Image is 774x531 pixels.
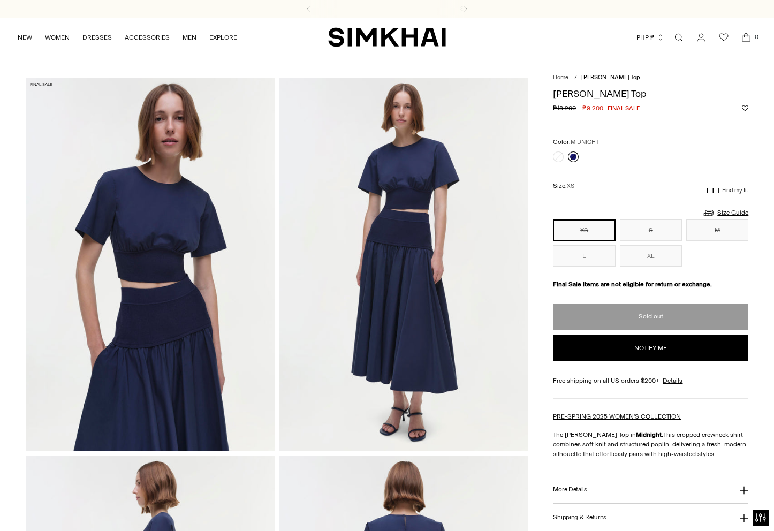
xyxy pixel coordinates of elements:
[735,27,757,48] a: Open cart modal
[567,183,574,189] span: XS
[702,206,748,219] a: Size Guide
[553,476,748,504] button: More Details
[636,26,664,49] button: PHP ₱
[752,32,761,42] span: 0
[328,27,446,48] a: SIMKHAI
[553,73,748,82] nav: breadcrumbs
[553,504,748,531] button: Shipping & Returns
[553,413,681,420] a: PRE-SPRING 2025 WOMEN'S COLLECTION
[668,27,689,48] a: Open search modal
[620,245,682,267] button: XL
[553,137,599,147] label: Color:
[553,514,606,521] h3: Shipping & Returns
[279,78,528,451] img: Adair Top
[460,5,560,13] a: Spring 2026 Runway, Now on Preorder
[553,74,568,81] a: Home
[553,280,712,288] strong: Final Sale items are not eligible for return or exchange.
[742,105,748,111] button: Add to Wishlist
[26,78,275,451] img: Adair Top
[553,430,748,459] p: The [PERSON_NAME] Top in This cropped crewneck shirt combines soft knit and structured poplin, de...
[553,219,615,241] button: XS
[553,181,574,191] label: Size:
[574,73,577,82] div: /
[45,26,70,49] a: WOMEN
[209,26,237,49] a: EXPLORE
[620,219,682,241] button: S
[636,431,663,438] strong: Midnight.
[553,376,748,385] div: Free shipping on all US orders $200+
[125,26,170,49] a: ACCESSORIES
[553,335,748,361] button: Notify me
[690,27,712,48] a: Go to the account page
[713,27,734,48] a: Wishlist
[582,103,603,113] span: ₱9,200
[571,139,599,146] span: MIDNIGHT
[82,26,112,49] a: DRESSES
[553,103,576,113] s: ₱18,200
[18,26,32,49] a: NEW
[183,26,196,49] a: MEN
[553,245,615,267] button: L
[553,89,748,98] h1: [PERSON_NAME] Top
[553,486,587,493] h3: More Details
[663,376,682,385] a: Details
[686,219,748,241] button: M
[581,74,640,81] span: [PERSON_NAME] Top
